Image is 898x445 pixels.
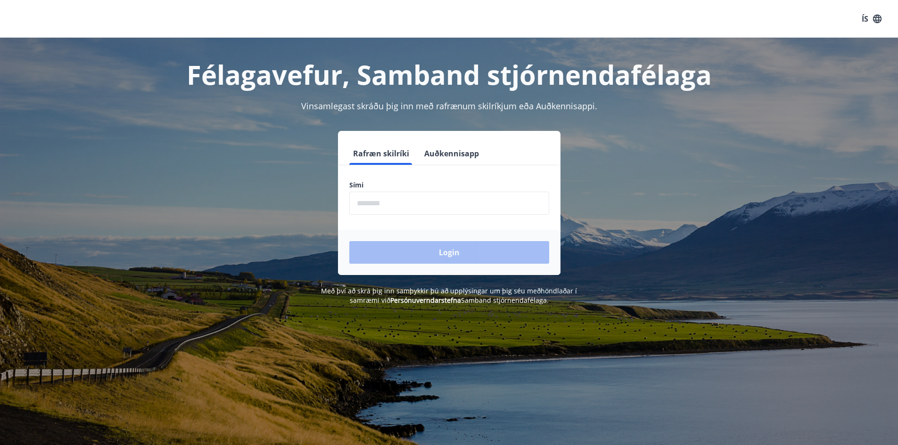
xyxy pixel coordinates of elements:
button: Rafræn skilríki [349,142,413,165]
span: Með því að skrá þig inn samþykkir þú að upplýsingar um þig séu meðhöndlaðar í samræmi við Samband... [321,286,577,305]
span: Vinsamlegast skráðu þig inn með rafrænum skilríkjum eða Auðkennisappi. [301,100,597,112]
button: ÍS [857,10,887,27]
button: Auðkennisapp [420,142,483,165]
a: Persónuverndarstefna [390,296,461,305]
h1: Félagavefur, Samband stjórnendafélaga [121,57,777,92]
label: Sími [349,180,549,190]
